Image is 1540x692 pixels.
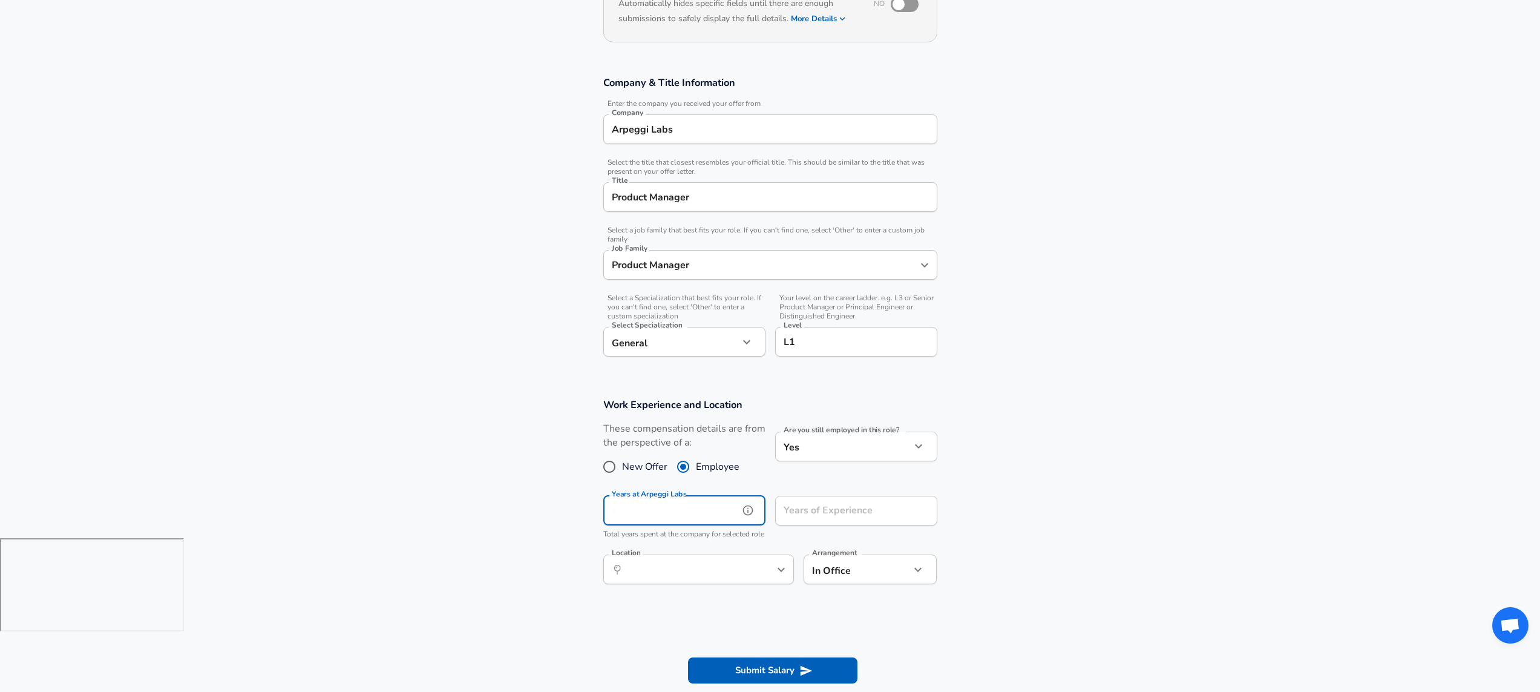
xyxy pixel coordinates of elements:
[784,321,802,329] label: Level
[739,501,757,519] button: help
[812,549,857,556] label: Arrangement
[603,422,765,450] label: These compensation details are from the perspective of a:
[612,245,647,252] label: Job Family
[1492,607,1529,644] div: Open chat
[603,398,937,412] h3: Work Experience and Location
[609,255,914,274] input: Software Engineer
[775,496,911,526] input: 7
[612,549,640,556] label: Location
[775,432,911,461] div: Yes
[775,294,937,321] span: Your level on the career ladder. e.g. L3 or Senior Product Manager or Principal Engineer or Disti...
[688,657,857,683] button: Submit Salary
[696,460,739,474] span: Employee
[804,555,893,584] div: In Office
[784,426,899,433] label: Are you still employed in this role?
[603,226,937,244] span: Select a job family that best fits your role. If you can't find one, select 'Other' to enter a cu...
[916,257,933,274] button: Open
[603,496,739,526] input: 0
[603,76,937,90] h3: Company & Title Information
[781,332,932,351] input: L3
[609,120,932,139] input: Google
[603,294,765,321] span: Select a Specialization that best fits your role. If you can't find one, select 'Other' to enter ...
[773,561,790,578] button: Open
[622,460,667,474] span: New Offer
[603,99,937,108] span: Enter the company you received your offer from
[791,10,847,27] button: More Details
[612,177,627,184] label: Title
[612,109,643,116] label: Company
[603,158,937,176] span: Select the title that closest resembles your official title. This should be similar to the title ...
[603,529,764,539] span: Total years spent at the company for selected role
[603,327,739,357] div: General
[612,490,687,498] label: Years at Arpeggi Labs
[609,188,932,206] input: Software Engineer
[612,321,682,329] label: Select Specialization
